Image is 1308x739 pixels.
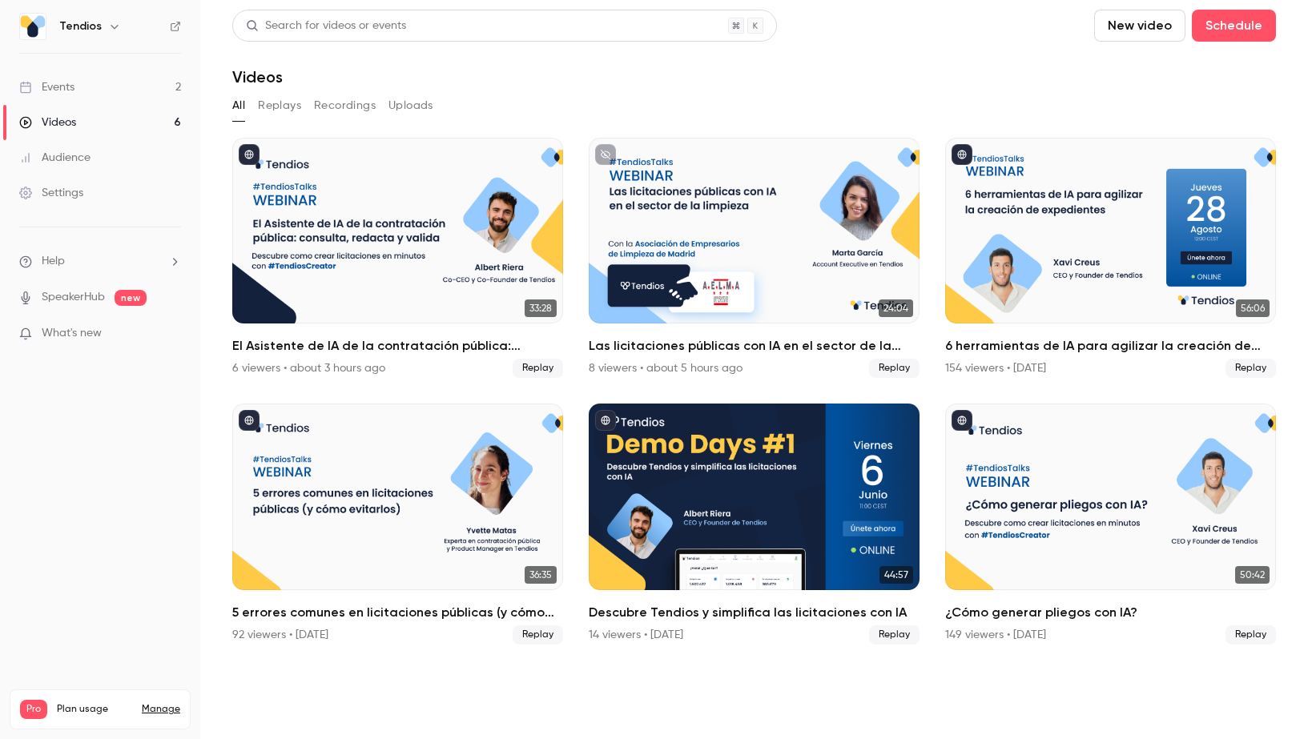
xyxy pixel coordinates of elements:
button: published [952,144,972,165]
span: Help [42,253,65,270]
button: unpublished [595,144,616,165]
ul: Videos [232,138,1276,645]
div: 6 viewers • about 3 hours ago [232,360,385,376]
span: What's new [42,325,102,342]
li: 5 errores comunes en licitaciones públicas (y cómo evitarlos) [232,404,563,644]
li: El Asistente de IA de la contratación pública: consulta, redacta y valida. [232,138,563,378]
li: Descubre Tendios y simplifica las licitaciones con IA [589,404,920,644]
a: SpeakerHub [42,289,105,306]
span: 24:04 [879,299,913,317]
span: Replay [869,359,920,378]
button: Replays [258,93,301,118]
a: 33:28El Asistente de IA de la contratación pública: consulta, redacta y valida.6 viewers • about ... [232,138,563,378]
span: Replay [1225,625,1276,645]
span: Replay [1225,359,1276,378]
button: New video [1094,10,1185,42]
span: Plan usage [57,703,132,716]
div: 14 viewers • [DATE] [589,627,683,643]
li: ¿Cómo generar pliegos con IA? [945,404,1276,644]
div: 154 viewers • [DATE] [945,360,1046,376]
h2: 6 herramientas de IA para agilizar la creación de expedientes [945,336,1276,355]
div: Videos [19,114,76,131]
a: 44:57Descubre Tendios y simplifica las licitaciones con IA14 viewers • [DATE]Replay [589,404,920,644]
span: 36:35 [525,566,557,584]
span: Replay [513,359,563,378]
a: Manage [142,703,180,716]
span: Pro [20,700,47,719]
h2: 5 errores comunes en licitaciones públicas (y cómo evitarlos) [232,603,563,622]
span: 56:06 [1236,299,1270,317]
button: published [239,144,260,165]
h2: ¿Cómo generar pliegos con IA? [945,603,1276,622]
button: published [239,410,260,431]
div: 8 viewers • about 5 hours ago [589,360,743,376]
span: Replay [513,625,563,645]
div: 149 viewers • [DATE] [945,627,1046,643]
li: 6 herramientas de IA para agilizar la creación de expedientes [945,138,1276,378]
span: 44:57 [879,566,913,584]
div: Events [19,79,74,95]
h2: Las licitaciones públicas con IA en el sector de la limpieza [589,336,920,355]
button: published [952,410,972,431]
div: 92 viewers • [DATE] [232,627,328,643]
li: Las licitaciones públicas con IA en el sector de la limpieza [589,138,920,378]
button: published [595,410,616,431]
div: Settings [19,185,83,201]
h2: El Asistente de IA de la contratación pública: consulta, redacta y valida. [232,336,563,355]
img: Tendios [20,14,46,39]
span: 50:42 [1235,566,1270,584]
a: 24:04Las licitaciones públicas con IA en el sector de la limpieza8 viewers • about 5 hours agoReplay [589,138,920,378]
h1: Videos [232,67,283,86]
span: Replay [869,625,920,645]
a: 36:355 errores comunes en licitaciones públicas (y cómo evitarlos)92 viewers • [DATE]Replay [232,404,563,644]
div: Search for videos or events [246,18,406,34]
button: Recordings [314,93,376,118]
button: All [232,93,245,118]
button: Schedule [1192,10,1276,42]
h2: Descubre Tendios y simplifica las licitaciones con IA [589,603,920,622]
a: 50:42¿Cómo generar pliegos con IA?149 viewers • [DATE]Replay [945,404,1276,644]
h6: Tendios [59,18,102,34]
section: Videos [232,10,1276,729]
div: Audience [19,150,91,166]
li: help-dropdown-opener [19,253,181,270]
span: 33:28 [525,299,557,317]
button: Uploads [388,93,433,118]
a: 56:066 herramientas de IA para agilizar la creación de expedientes154 viewers • [DATE]Replay [945,138,1276,378]
span: new [115,290,147,306]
